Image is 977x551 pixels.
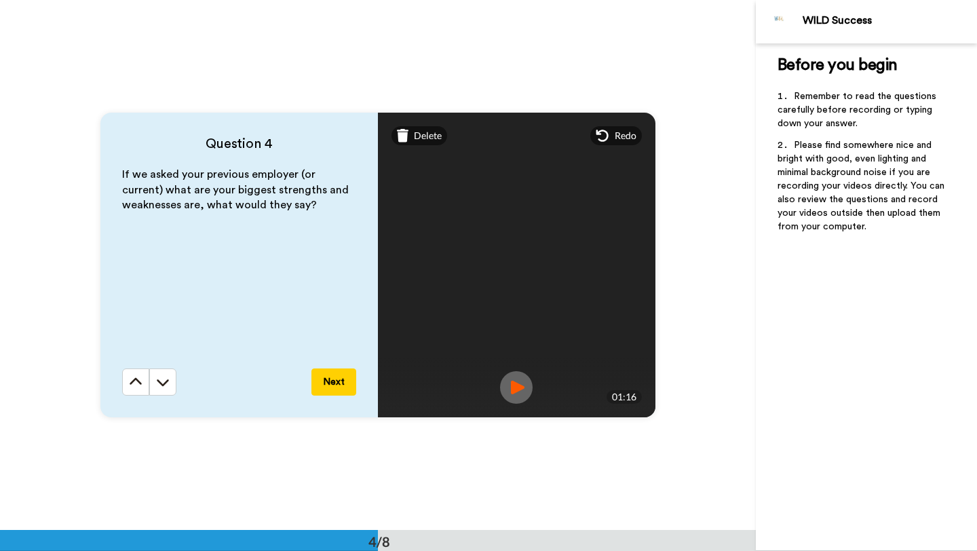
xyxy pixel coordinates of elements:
[778,140,947,231] span: Please find somewhere nice and bright with good, even lighting and minimal background noise if yo...
[803,14,976,27] div: WILD Success
[122,169,351,211] span: If we asked your previous employer (or current) what are your biggest strengths and weaknesses ar...
[347,532,412,551] div: 4/8
[391,126,448,145] div: Delete
[500,371,533,404] img: ic_record_play.svg
[311,368,356,396] button: Next
[763,5,796,38] img: Profile Image
[615,129,636,142] span: Redo
[778,92,939,128] span: Remember to read the questions carefully before recording or typing down your answer.
[778,57,898,73] span: Before you begin
[590,126,642,145] div: Redo
[607,390,642,404] div: 01:16
[414,129,442,142] span: Delete
[122,134,356,153] h4: Question 4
